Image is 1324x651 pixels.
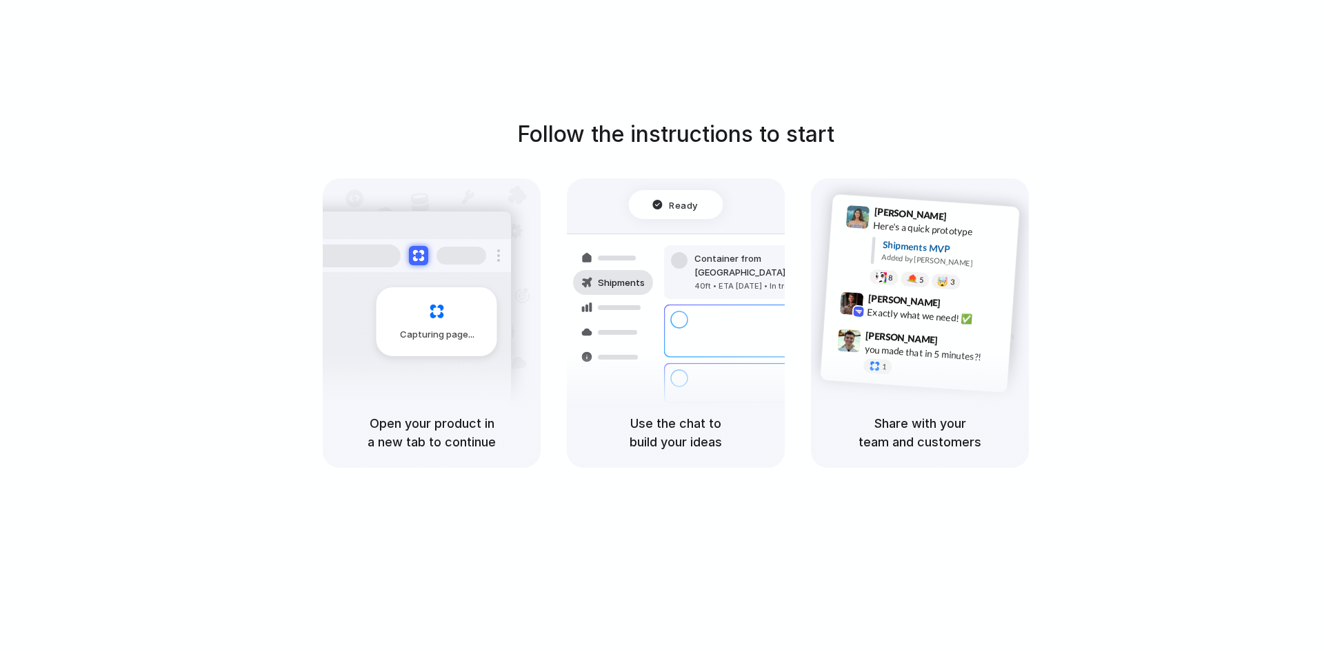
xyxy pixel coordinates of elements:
span: 5 [919,276,924,284]
h5: Share with your team and customers [827,414,1012,451]
h5: Open your product in a new tab to continue [339,414,524,451]
span: 9:41 AM [951,211,979,227]
span: [PERSON_NAME] [874,204,947,224]
span: 1 [882,363,887,371]
div: Here's a quick prototype [873,218,1011,242]
span: [PERSON_NAME] [865,328,939,348]
div: 🤯 [937,276,949,287]
span: 3 [950,278,955,286]
span: Shipments [598,276,645,290]
div: Shipments MVP [882,238,1010,260]
div: Container from [GEOGRAPHIC_DATA] [694,252,843,279]
span: 9:42 AM [945,298,973,314]
span: [PERSON_NAME] [867,291,941,311]
h1: Follow the instructions to start [517,118,834,151]
div: Added by [PERSON_NAME] [881,251,1008,271]
span: 9:47 AM [942,334,970,351]
div: Exactly what we need! ✅ [867,305,1005,329]
span: Ready [670,198,699,211]
h5: Use the chat to build your ideas [583,414,768,451]
span: Capturing page [400,328,477,342]
div: you made that in 5 minutes?! [864,342,1002,365]
span: 8 [888,274,893,282]
div: 40ft • ETA [DATE] • In transit [694,280,843,292]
